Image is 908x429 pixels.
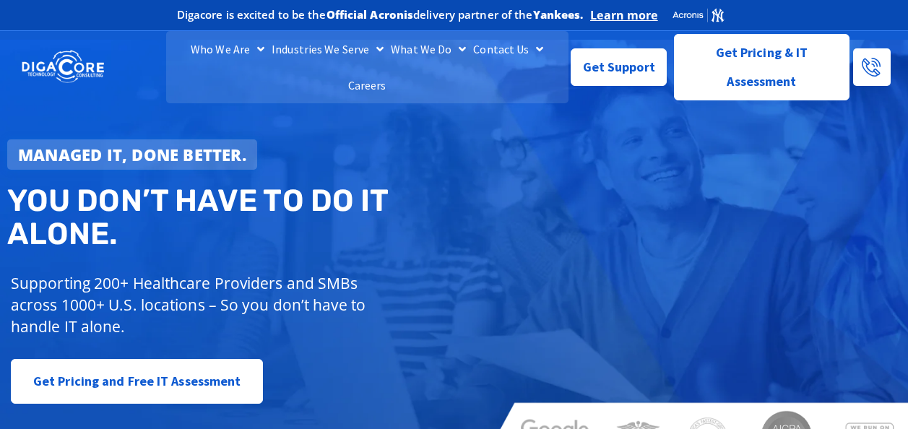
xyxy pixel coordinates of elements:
p: Supporting 200+ Healthcare Providers and SMBs across 1000+ U.S. locations – So you don’t have to ... [11,272,381,337]
a: Managed IT, done better. [7,139,257,170]
a: Get Pricing & IT Assessment [674,34,849,100]
span: Get Support [583,53,655,82]
a: Get Pricing and Free IT Assessment [11,359,263,404]
strong: Managed IT, done better. [18,144,246,165]
img: Acronis [672,7,725,23]
a: Contact Us [470,31,547,67]
b: Official Acronis [327,7,414,22]
a: Get Support [571,48,667,86]
span: Get Pricing and Free IT Assessment [33,367,241,396]
img: DigaCore Technology Consulting [22,49,104,84]
h2: Digacore is excited to be the delivery partner of the [177,9,584,20]
h2: You don’t have to do IT alone. [7,184,464,251]
a: Careers [345,67,390,103]
nav: Menu [166,31,568,103]
span: Get Pricing & IT Assessment [686,38,838,96]
a: Learn more [590,8,657,22]
a: What We Do [387,31,470,67]
b: Yankees. [533,7,584,22]
a: Industries We Serve [268,31,387,67]
a: Who We Are [187,31,268,67]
